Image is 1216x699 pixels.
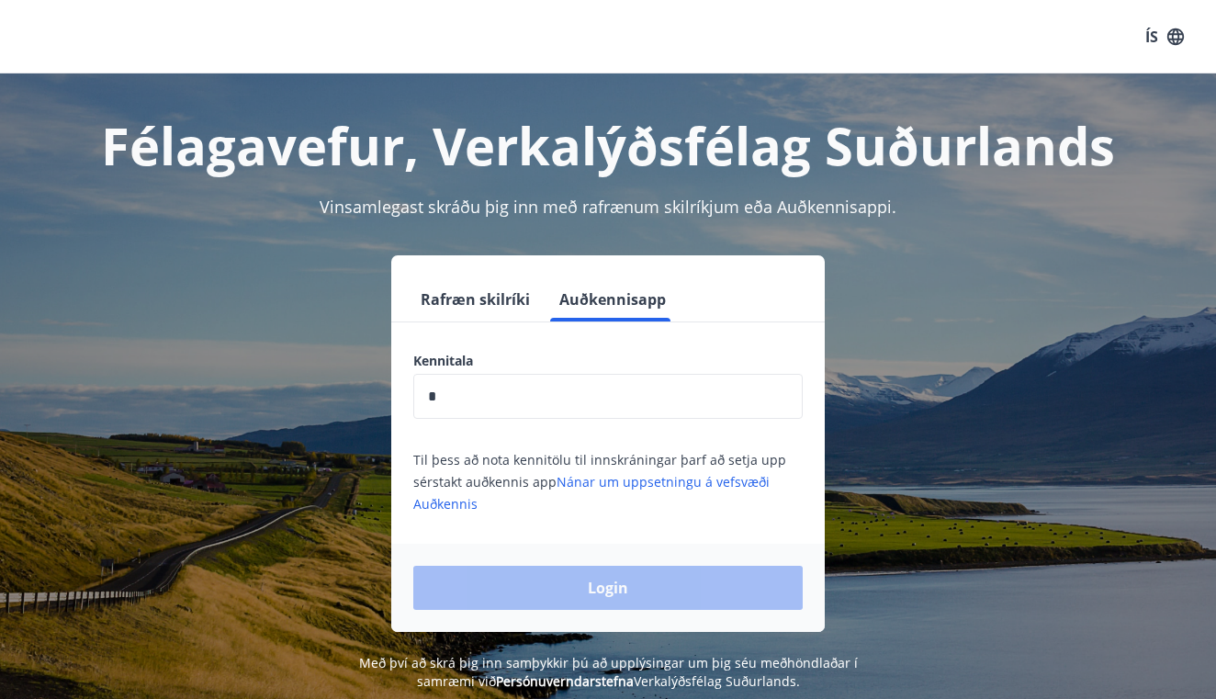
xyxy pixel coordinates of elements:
a: Nánar um uppsetningu á vefsvæði Auðkennis [413,473,770,513]
a: Persónuverndarstefna [496,672,634,690]
button: ÍS [1135,20,1194,53]
span: Með því að skrá þig inn samþykkir þú að upplýsingar um þig séu meðhöndlaðar í samræmi við Verkalý... [359,654,858,690]
h1: Félagavefur, Verkalýðsfélag Suðurlands [22,110,1194,180]
button: Rafræn skilríki [413,277,537,321]
button: Auðkennisapp [552,277,673,321]
label: Kennitala [413,352,803,370]
span: Til þess að nota kennitölu til innskráningar þarf að setja upp sérstakt auðkennis app [413,451,786,513]
span: Vinsamlegast skráðu þig inn með rafrænum skilríkjum eða Auðkennisappi. [320,196,896,218]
